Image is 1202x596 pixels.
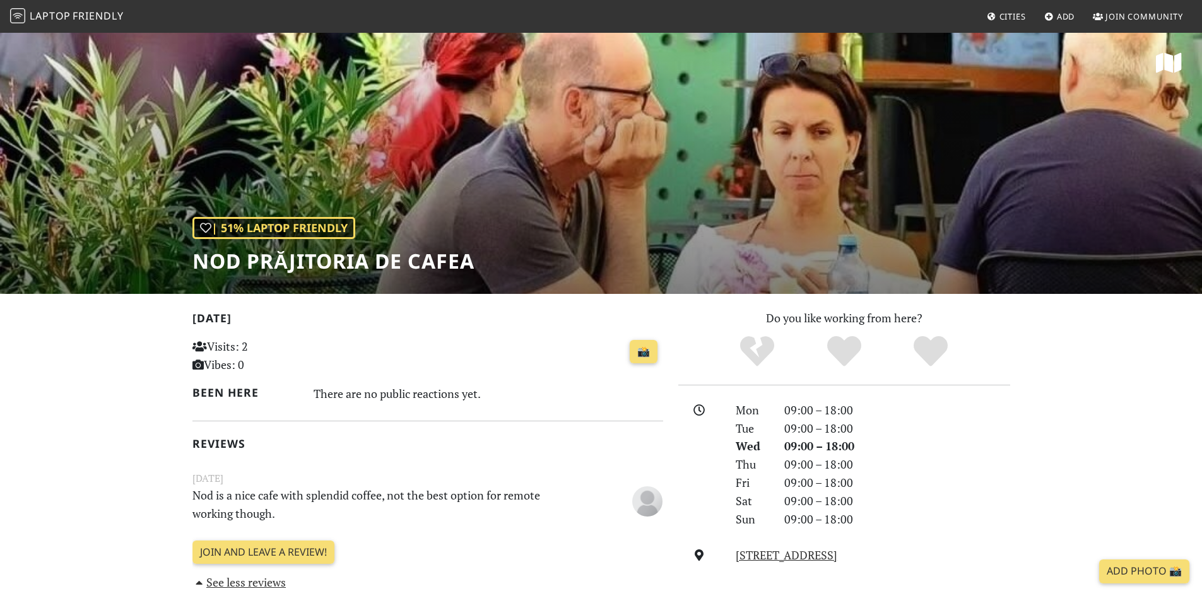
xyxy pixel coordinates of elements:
div: 09:00 – 18:00 [777,510,1018,529]
h2: [DATE] [192,312,663,330]
h2: Reviews [192,437,663,450]
div: Definitely! [887,334,974,369]
h1: NOD Prăjitoria de Cafea [192,249,474,273]
div: No [714,334,801,369]
a: LaptopFriendly LaptopFriendly [10,6,124,28]
div: Yes [801,334,888,369]
div: Tue [728,419,776,438]
div: 09:00 – 18:00 [777,455,1018,474]
div: There are no public reactions yet. [314,383,663,404]
span: Join Community [1105,11,1183,22]
span: Cities [999,11,1026,22]
div: Sat [728,492,776,510]
a: [STREET_ADDRESS] [736,547,837,563]
div: 09:00 – 18:00 [777,474,1018,492]
div: 09:00 – 18:00 [777,437,1018,455]
span: Anonymous [632,493,663,508]
div: | 51% Laptop Friendly [192,217,355,239]
p: Visits: 2 Vibes: 0 [192,337,339,374]
a: See less reviews [192,575,286,590]
small: [DATE] [185,470,671,486]
a: Add Photo 📸 [1099,559,1189,583]
h2: Been here [192,386,299,399]
a: 📸 [630,340,657,364]
a: Join and leave a review! [192,540,334,564]
a: Join Community [1088,5,1188,28]
img: LaptopFriendly [10,8,25,23]
p: Do you like working from here? [678,309,1010,327]
span: Add [1057,11,1075,22]
div: 09:00 – 18:00 [777,419,1018,438]
div: 09:00 – 18:00 [777,401,1018,419]
a: Cities [982,5,1031,28]
img: blank-535327c66bd565773addf3077783bbfce4b00ec00e9fd257753287c682c7fa38.png [632,486,663,517]
div: Fri [728,474,776,492]
span: Friendly [73,9,123,23]
div: 09:00 – 18:00 [777,492,1018,510]
div: Wed [728,437,776,455]
span: Laptop [30,9,71,23]
div: Sun [728,510,776,529]
p: Nod is a nice cafe with splendid coffee, not the best option for remote working though. [185,486,590,523]
div: Mon [728,401,776,419]
a: Add [1039,5,1080,28]
div: Thu [728,455,776,474]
